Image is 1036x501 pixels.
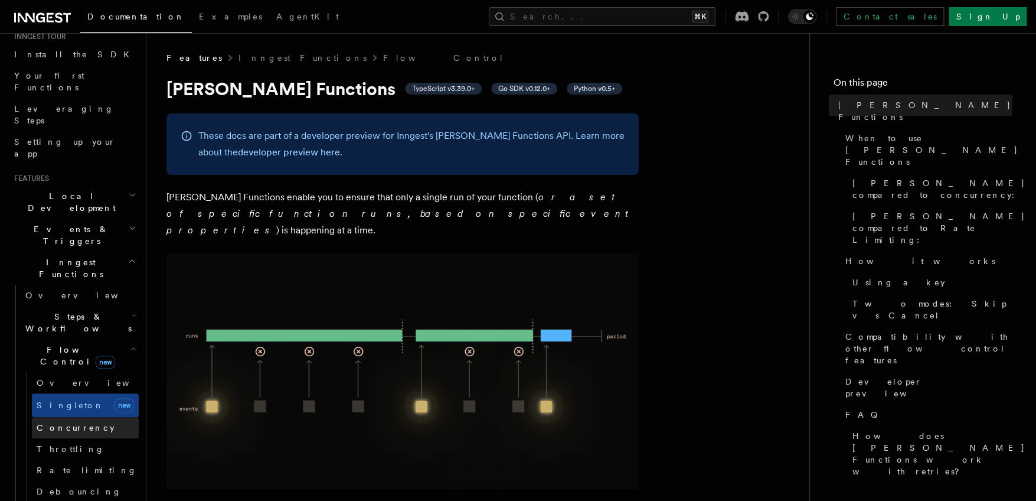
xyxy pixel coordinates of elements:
button: Steps & Workflows [21,306,139,339]
a: Overview [21,285,139,306]
a: Singletonnew [32,393,139,417]
span: Concurrency [37,423,115,432]
span: Python v0.5+ [574,84,615,93]
span: Rate limiting [37,466,137,475]
span: Two modes: Skip vs Cancel [852,298,1012,321]
span: Throttling [37,444,104,454]
a: [PERSON_NAME] compared to concurrency: [848,173,1012,206]
kbd: ⌘K [692,11,708,22]
a: FAQ [841,404,1012,425]
span: Using a key [852,276,945,288]
button: Flow Controlnew [21,339,139,372]
span: Debouncing [37,487,122,496]
a: developer preview here [238,147,340,158]
a: How it works [841,250,1012,272]
span: Inngest Functions [9,256,128,280]
span: new [96,356,115,369]
button: Local Development [9,186,139,219]
span: Go SDK v0.12.0+ [498,84,550,93]
a: [PERSON_NAME] Functions [834,95,1012,128]
a: Leveraging Steps [9,98,139,131]
span: Overview [37,378,158,388]
span: Features [9,174,49,183]
button: Search...⌘K [489,7,715,26]
span: [PERSON_NAME] compared to concurrency: [852,177,1025,201]
a: When to use [PERSON_NAME] Functions [841,128,1012,173]
span: Overview [25,291,147,300]
span: Developer preview [845,376,1012,399]
a: Sign Up [949,7,1027,26]
span: TypeScript v3.39.0+ [412,84,475,93]
a: Throttling [32,438,139,460]
a: Rate limiting [32,460,139,481]
span: Features [166,52,222,64]
a: [PERSON_NAME] compared to Rate Limiting: [848,206,1012,250]
a: Flow Control [383,52,504,64]
a: Your first Functions [9,65,139,98]
button: Toggle dark mode [788,9,816,24]
span: Local Development [9,190,129,214]
a: Using a key [848,272,1012,293]
a: Two modes: Skip vs Cancel [848,293,1012,326]
span: Flow Control [21,344,130,367]
p: [PERSON_NAME] Functions enable you to ensure that only a single run of your function ( ) is happe... [166,189,639,239]
span: How does [PERSON_NAME] Functions work with retries? [852,430,1025,477]
a: Developer preview [841,371,1012,404]
span: Documentation [87,12,185,21]
span: Examples [199,12,262,21]
em: or a set of specific function runs, based on specific event properties [166,191,634,236]
button: Events & Triggers [9,219,139,252]
span: Your first Functions [14,71,84,92]
span: Singleton [37,401,104,410]
a: AgentKit [269,4,346,32]
button: Inngest Functions [9,252,139,285]
p: These docs are part of a developer preview for Inngest's [PERSON_NAME] Functions API. Learn more ... [198,128,625,161]
a: Examples [192,4,269,32]
a: Setting up your app [9,131,139,164]
a: Contact sales [836,7,944,26]
h1: [PERSON_NAME] Functions [166,78,639,99]
span: [PERSON_NAME] compared to Rate Limiting: [852,210,1025,246]
a: Overview [32,372,139,393]
span: How it works [845,255,995,267]
h4: On this page [834,76,1012,95]
span: FAQ [845,409,884,421]
span: new [115,398,134,412]
span: AgentKit [276,12,339,21]
span: Compatibility with other flow control features [845,331,1012,366]
img: Singleton Functions only process one run at a time. [166,253,639,489]
a: Concurrency [32,417,139,438]
span: Setting up your app [14,137,116,158]
span: Events & Triggers [9,223,129,247]
span: [PERSON_NAME] Functions [838,99,1012,123]
span: Inngest tour [9,32,66,41]
a: Documentation [80,4,192,33]
a: Inngest Functions [238,52,367,64]
a: Compatibility with other flow control features [841,326,1012,371]
a: How does [PERSON_NAME] Functions work with retries? [848,425,1012,482]
span: Leveraging Steps [14,104,114,125]
span: Steps & Workflows [21,311,132,334]
span: Install the SDK [14,50,136,59]
a: Install the SDK [9,44,139,65]
span: When to use [PERSON_NAME] Functions [845,132,1018,168]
